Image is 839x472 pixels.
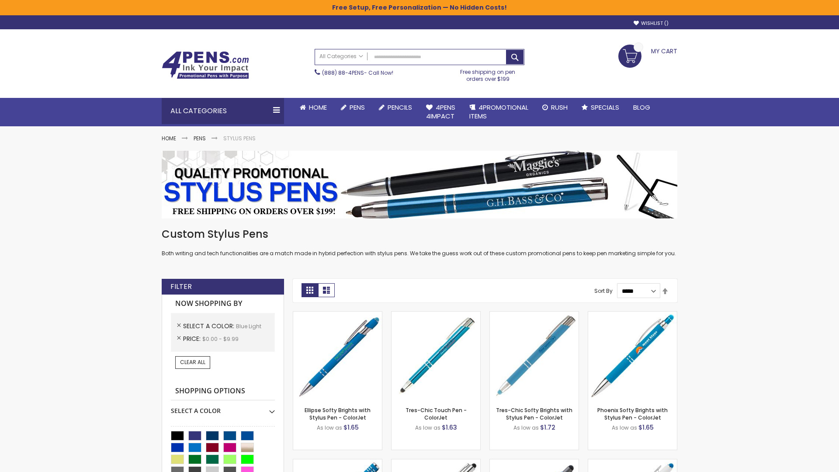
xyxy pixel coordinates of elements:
[496,406,572,421] a: Tres-Chic Softy Brights with Stylus Pen - ColorJet
[305,406,371,421] a: Ellipse Softy Brights with Stylus Pen - ColorJet
[183,334,202,343] span: Price
[388,103,412,112] span: Pencils
[513,424,539,431] span: As low as
[162,227,677,241] h1: Custom Stylus Pens
[162,51,249,79] img: 4Pens Custom Pens and Promotional Products
[591,103,619,112] span: Specials
[171,295,275,313] strong: Now Shopping by
[202,335,239,343] span: $0.00 - $9.99
[612,424,637,431] span: As low as
[236,323,261,330] span: Blue Light
[293,98,334,117] a: Home
[171,400,275,415] div: Select A Color
[490,459,579,466] a: Bowie Softy with Stylus Pen - Laser-Blue Light
[293,311,382,319] a: Ellipse Softy Brights with Stylus Pen - ColorJet-Blue - Light
[451,65,525,83] div: Free shipping on pen orders over $199
[490,311,579,319] a: Tres-Chic Softy Brights with Stylus Pen - ColorJet-Blue - Light
[293,312,382,400] img: Ellipse Softy Brights with Stylus Pen - ColorJet-Blue - Light
[322,69,393,76] span: - Call Now!
[426,103,455,121] span: 4Pens 4impact
[634,20,669,27] a: Wishlist
[490,312,579,400] img: Tres-Chic Softy Brights with Stylus Pen - ColorJet-Blue - Light
[535,98,575,117] a: Rush
[575,98,626,117] a: Specials
[372,98,419,117] a: Pencils
[334,98,372,117] a: Pens
[594,287,613,295] label: Sort By
[392,311,480,319] a: Tres-Chic Touch Pen - ColorJet-Blue - Light
[350,103,365,112] span: Pens
[293,459,382,466] a: Marin Softy Stylus Pen - ColorJet Imprint-Blue - Light
[223,135,256,142] strong: Stylus Pens
[302,283,318,297] strong: Grid
[638,423,654,432] span: $1.65
[462,98,535,126] a: 4PROMOTIONALITEMS
[392,459,480,466] a: Tres-Chic with Stylus Metal Pen - LaserMax-Blue - Light
[469,103,528,121] span: 4PROMOTIONAL ITEMS
[322,69,364,76] a: (888) 88-4PENS
[588,459,677,466] a: Ellipse Softy White Barrel Metal Pen with Stylus Pen - ColorJet-Blue - Light
[419,98,462,126] a: 4Pens4impact
[315,49,367,64] a: All Categories
[551,103,568,112] span: Rush
[170,282,192,292] strong: Filter
[162,151,677,219] img: Stylus Pens
[183,322,236,330] span: Select A Color
[343,423,359,432] span: $1.65
[194,135,206,142] a: Pens
[597,406,668,421] a: Phoenix Softy Brights with Stylus Pen - ColorJet
[588,311,677,319] a: Phoenix Softy Brights with Stylus Pen - ColorJet-Blue - Light
[392,312,480,400] img: Tres-Chic Touch Pen - ColorJet-Blue - Light
[180,358,205,366] span: Clear All
[319,53,363,60] span: All Categories
[317,424,342,431] span: As low as
[633,103,650,112] span: Blog
[171,382,275,401] strong: Shopping Options
[162,227,677,257] div: Both writing and tech functionalities are a match made in hybrid perfection with stylus pens. We ...
[406,406,467,421] a: Tres-Chic Touch Pen - ColorJet
[175,356,210,368] a: Clear All
[309,103,327,112] span: Home
[540,423,555,432] span: $1.72
[162,98,284,124] div: All Categories
[626,98,657,117] a: Blog
[415,424,440,431] span: As low as
[588,312,677,400] img: Phoenix Softy Brights with Stylus Pen - ColorJet-Blue - Light
[162,135,176,142] a: Home
[442,423,457,432] span: $1.63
